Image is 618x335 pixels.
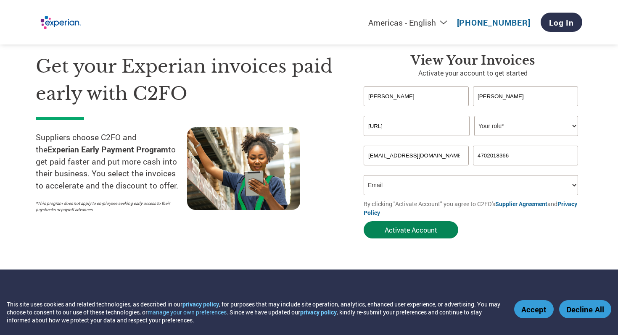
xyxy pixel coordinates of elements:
p: *This program does not apply to employees seeking early access to their paychecks or payroll adva... [36,200,179,213]
div: This site uses cookies and related technologies, as described in our , for purposes that may incl... [7,300,502,324]
input: Phone* [473,146,578,165]
a: Log In [541,13,582,32]
button: Decline All [559,300,611,318]
input: Invalid Email format [364,146,469,165]
h1: Get your Experian invoices paid early with C2FO [36,53,338,107]
div: Invalid last name or last name is too long [473,107,578,113]
a: [PHONE_NUMBER] [457,17,531,28]
p: Activate your account to get started [364,68,582,78]
div: Inavlid Phone Number [473,166,578,172]
input: First Name* [364,86,469,106]
div: Invalid first name or first name is too long [364,107,469,113]
p: By clicking "Activate Account" you agree to C2FO's and [364,199,582,217]
h3: View Your Invoices [364,53,582,68]
a: privacy policy [182,300,219,308]
select: Title/Role [474,116,578,136]
input: Last Name* [473,86,578,106]
p: Suppliers choose C2FO and the to get paid faster and put more cash into their business. You selec... [36,131,187,192]
button: Accept [514,300,554,318]
div: Invalid company name or company name is too long [364,137,578,142]
a: Supplier Agreement [495,200,547,208]
a: Privacy Policy [364,200,577,217]
img: supply chain worker [187,127,300,210]
button: manage your own preferences [148,308,227,316]
input: Your company name* [364,116,470,136]
a: privacy policy [300,308,337,316]
img: Experian [36,11,85,34]
strong: Experian Early Payment Program [48,144,168,154]
button: Activate Account [364,221,458,238]
div: Inavlid Email Address [364,166,469,172]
